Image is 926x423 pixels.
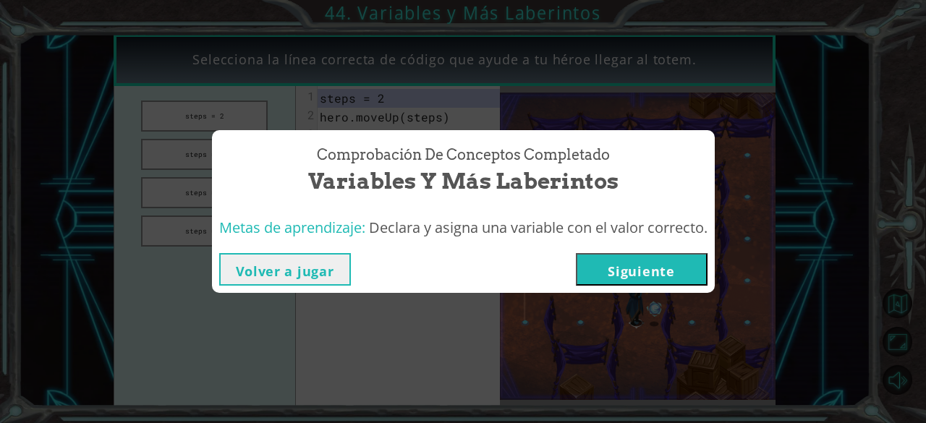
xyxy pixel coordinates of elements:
button: Volver a jugar [219,253,351,286]
span: Variables y Más Laberintos [308,166,619,197]
span: Metas de aprendizaje: [219,218,365,237]
span: Comprobación de conceptos Completado [317,145,610,166]
button: Siguiente [576,253,708,286]
span: Declara y asigna una variable con el valor correcto. [369,218,708,237]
